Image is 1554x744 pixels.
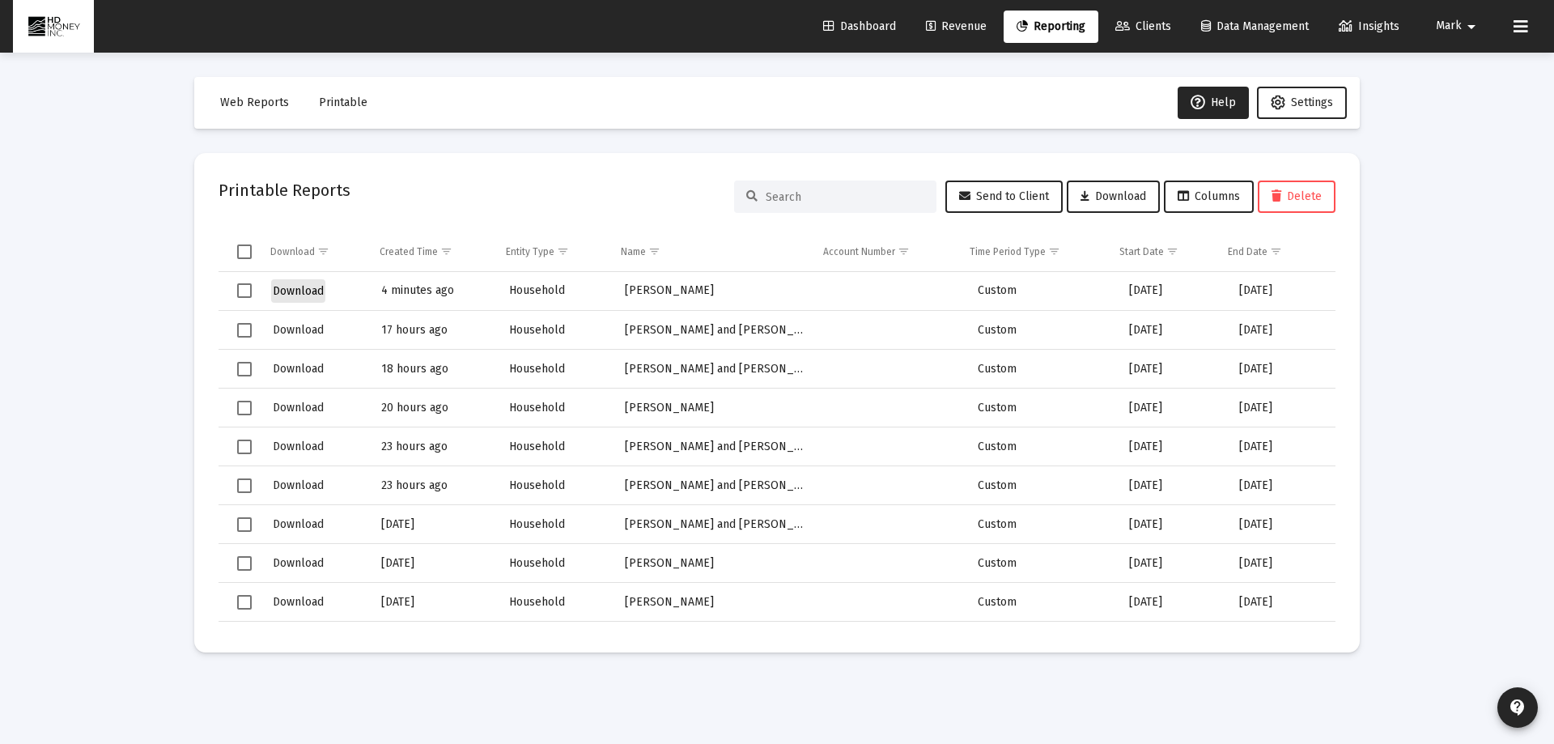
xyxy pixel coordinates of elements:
span: Show filter options for column 'Start Date' [1166,245,1178,257]
td: [DATE] [1118,389,1228,427]
button: Help [1178,87,1249,119]
td: [DATE] [1228,466,1335,505]
a: Insights [1326,11,1412,43]
td: Custom [966,350,1118,389]
td: Column Name [609,232,812,271]
td: Custom [966,466,1118,505]
td: 20 hours ago [370,389,498,427]
td: Column Download [259,232,368,271]
span: Columns [1178,189,1240,203]
div: Select row [237,440,252,454]
td: 4 minutes ago [370,272,498,311]
td: [DATE] [1228,583,1335,622]
td: [PERSON_NAME] and [PERSON_NAME] [614,311,818,350]
td: [DATE] [370,544,498,583]
td: Household [498,583,614,622]
a: Reporting [1004,11,1098,43]
button: Download [271,512,325,536]
span: Help [1191,96,1236,109]
span: Delete [1272,189,1322,203]
a: Data Management [1188,11,1322,43]
div: End Date [1228,245,1267,258]
td: Column Time Period Type [958,232,1108,271]
span: Show filter options for column 'Time Period Type' [1048,245,1060,257]
td: Custom [966,505,1118,544]
div: Select row [237,556,252,571]
td: Household [498,272,614,311]
td: [DATE] [1228,427,1335,466]
span: Clients [1115,19,1171,33]
button: Send to Client [945,181,1063,213]
div: Select row [237,517,252,532]
h2: Printable Reports [219,177,350,203]
td: Custom [966,544,1118,583]
span: Mark [1436,19,1462,33]
button: Delete [1258,181,1335,213]
span: Download [273,595,324,609]
td: [PERSON_NAME] Household [PERSON_NAME] and [PERSON_NAME] [614,622,818,661]
td: Custom [966,389,1118,427]
button: Printable [306,87,380,119]
td: Custom [966,583,1118,622]
span: Show filter options for column 'Account Number' [898,245,910,257]
div: Download [270,245,315,258]
div: Data grid [219,232,1335,628]
div: Select row [237,283,252,298]
button: Settings [1257,87,1347,119]
a: Dashboard [810,11,909,43]
span: Download [273,401,324,415]
span: Download [273,284,324,298]
div: Account Number [823,245,895,258]
a: Clients [1102,11,1184,43]
td: [PERSON_NAME] [614,389,818,427]
span: Printable [319,96,367,109]
td: Custom [966,311,1118,350]
button: Download [1067,181,1160,213]
button: Download [271,474,325,497]
div: Start Date [1119,245,1164,258]
span: Download [273,440,324,453]
td: Household [498,544,614,583]
a: Revenue [913,11,1000,43]
span: Revenue [926,19,987,33]
span: Dashboard [823,19,896,33]
td: [DATE] [1228,389,1335,427]
td: [DATE] [1228,505,1335,544]
div: Select row [237,323,252,338]
mat-icon: arrow_drop_down [1462,11,1481,43]
span: Show filter options for column 'Entity Type' [557,245,569,257]
span: Data Management [1201,19,1309,33]
td: [PERSON_NAME] and [PERSON_NAME] [614,505,818,544]
td: Household [498,427,614,466]
td: Custom [966,427,1118,466]
span: Download [1081,189,1146,203]
div: Select row [237,595,252,610]
td: Custom [966,272,1118,311]
td: [DATE] [370,583,498,622]
td: Column Entity Type [495,232,609,271]
td: [DATE] [1118,583,1228,622]
button: Mark [1416,10,1501,42]
td: [DATE] [1228,350,1335,389]
span: Show filter options for column 'Name' [648,245,660,257]
td: Custom [966,622,1118,661]
button: Download [271,357,325,381]
span: Reporting [1017,19,1085,33]
span: Download [273,478,324,492]
td: [DATE] [370,622,498,661]
td: [DATE] [1118,505,1228,544]
td: [DATE] [1118,350,1228,389]
td: 23 hours ago [370,466,498,505]
span: Insights [1339,19,1399,33]
td: [DATE] [1228,544,1335,583]
span: Download [273,362,324,376]
td: [DATE] [1118,544,1228,583]
span: Send to Client [959,189,1049,203]
div: Time Period Type [970,245,1046,258]
td: [DATE] [370,505,498,544]
span: Download [273,323,324,337]
button: Columns [1164,181,1254,213]
div: Select row [237,401,252,415]
button: Download [271,590,325,614]
td: [DATE] [1118,311,1228,350]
